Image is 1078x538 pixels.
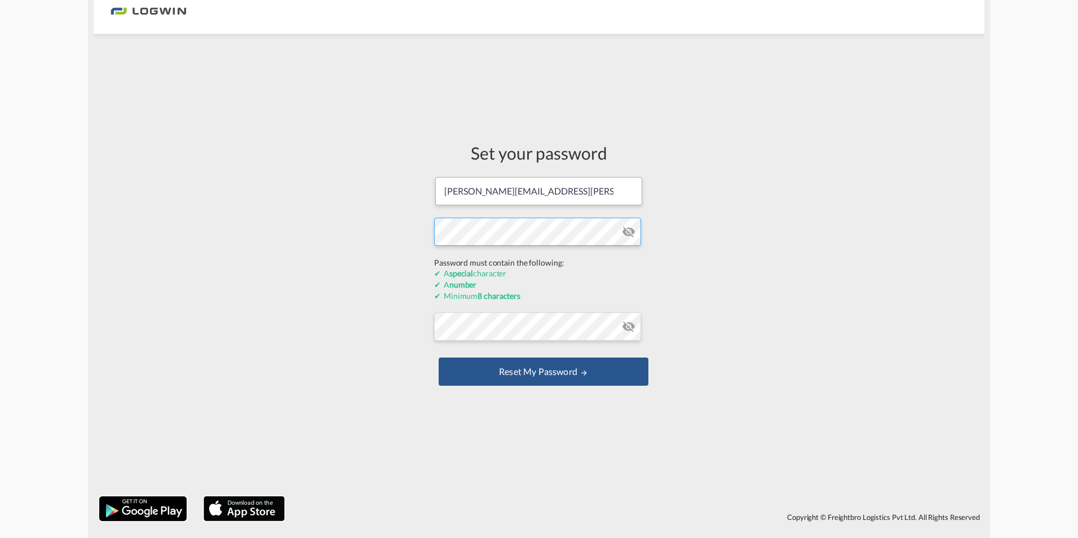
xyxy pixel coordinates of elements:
div: Copyright © Freightbro Logistics Pvt Ltd. All Rights Reserved [290,508,984,527]
div: Set your password [434,141,644,165]
div: A [434,279,644,290]
md-icon: icon-eye-off [622,320,635,333]
b: 8 characters [478,291,520,301]
b: number [449,280,476,289]
b: special [449,268,473,278]
button: UPDATE MY PASSWORD [439,358,648,386]
img: google.png [98,495,188,522]
div: Password must contain the following: [434,257,644,268]
input: Email address [435,177,642,205]
div: A character [434,268,644,279]
md-icon: icon-eye-off [622,225,635,239]
div: Minimum [434,290,644,302]
img: apple.png [202,495,286,522]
